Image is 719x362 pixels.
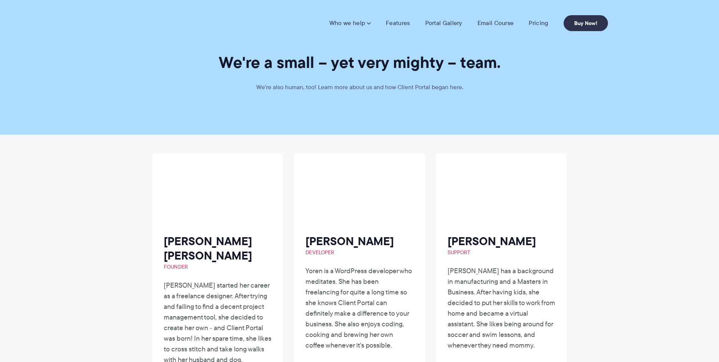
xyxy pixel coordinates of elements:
h2: [PERSON_NAME] [448,234,555,256]
p: Yoren is a WordPress developer who meditates. She has been freelancing for quite a long time so s... [305,266,413,351]
a: Features [386,19,410,27]
p: We're also human, too! Learn more about us and how Client Portal began here. [246,82,473,93]
img: Carrie Serres [448,165,504,222]
h2: [PERSON_NAME] [305,234,413,256]
img: Yoren Chang [305,165,362,222]
a: Who we help [329,19,371,27]
a: Pricing [529,19,548,27]
a: Portal Gallery [425,19,462,27]
img: Laura Elizabeth [164,165,221,222]
span: Founder [164,263,271,271]
a: Email Course [478,19,514,27]
span: Support [448,249,555,256]
a: Buy Now! [564,15,608,31]
h2: [PERSON_NAME] [PERSON_NAME] [164,234,271,271]
span: Developer [305,249,413,256]
p: [PERSON_NAME] has a background in manufacturing and a Masters in Business. After having kids, she... [448,266,555,351]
